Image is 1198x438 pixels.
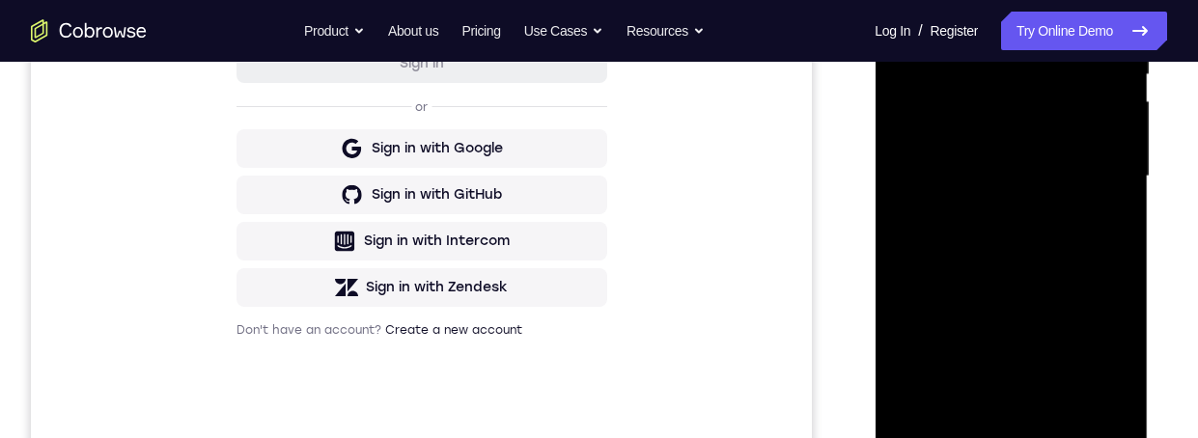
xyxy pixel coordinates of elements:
button: Use Cases [524,12,603,50]
span: / [918,19,922,42]
button: Resources [627,12,705,50]
div: Sign in with Intercom [333,408,479,427]
a: Go to the home page [31,19,147,42]
input: Enter your email [217,184,565,204]
button: Product [304,12,365,50]
h1: Sign in to your account [206,132,576,159]
a: About us [388,12,438,50]
a: Try Online Demo [1001,12,1167,50]
button: Sign in with GitHub [206,352,576,391]
div: Sign in with Google [341,315,472,335]
button: Sign in with Intercom [206,398,576,437]
p: or [380,276,401,291]
a: Log In [875,12,910,50]
button: Sign in with Google [206,306,576,344]
a: Register [931,12,978,50]
div: Sign in with GitHub [341,362,471,381]
a: Pricing [461,12,500,50]
button: Sign in [206,221,576,260]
